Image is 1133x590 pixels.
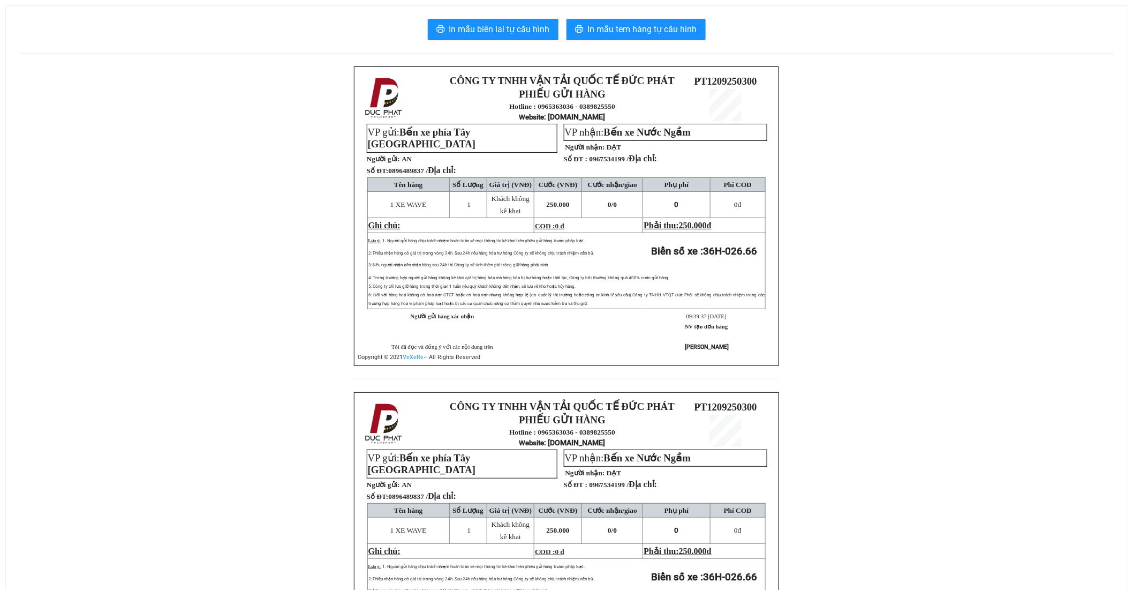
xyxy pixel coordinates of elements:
[555,222,564,230] span: 0 đ
[664,506,689,514] span: Phụ phí
[450,75,675,86] strong: CÔNG TY TNHH VẬN TẢI QUỐC TẾ ĐỨC PHÁT
[467,526,471,534] span: 1
[388,167,456,175] span: 0896489837 /
[566,19,706,40] button: printerIn mẫu tem hàng tự cấu hình
[734,526,741,534] span: đ
[734,200,738,208] span: 0
[368,284,576,289] span: 5: Công ty chỉ lưu giữ hàng trong thời gian 1 tuần nếu quý khách không đến nhận, sẽ lưu về kho ho...
[402,155,412,163] span: AN
[368,275,670,280] span: 4: Trong trường hợp người gửi hàng không kê khai giá trị hàng hóa mà hàng hóa bị hư hỏng hoặc thấ...
[587,181,637,189] span: Cước nhận/giao
[607,143,622,151] span: ĐẠT
[588,23,697,36] span: In mẫu tem hàng tự cấu hình
[394,181,423,189] span: Tên hàng
[519,439,545,447] span: Website
[367,155,400,163] strong: Người gửi:
[368,547,401,556] span: Ghi chú:
[604,452,691,464] span: Bến xe Nước Ngầm
[547,526,570,534] span: 250.000
[403,354,424,361] a: VeXeRe
[629,480,657,489] span: Địa chỉ:
[519,113,606,121] strong: : [DOMAIN_NAME]
[519,113,545,121] span: Website
[467,200,471,208] span: 1
[547,200,570,208] span: 250.000
[694,76,757,87] span: PT1209250300
[402,481,412,489] span: AN
[664,181,689,189] span: Phụ phí
[390,200,427,208] span: 1 XE WAVE
[489,181,532,189] span: Giá trị (VNĐ)
[608,526,617,534] span: 0/
[519,414,606,425] strong: PHIẾU GỬI HÀNG
[685,324,728,330] strong: NV tạo đơn hàng
[675,200,679,208] span: 0
[382,564,585,569] span: 1: Người gửi hàng chịu trách nhiệm hoàn toàn về mọi thông tin kê khai trên phiếu gửi hàng trước p...
[411,313,474,319] strong: Người gửi hàng xác nhận
[428,491,456,501] span: Địa chỉ:
[368,263,549,267] span: 3: Nếu người nhận đến nhận hàng sau 24h thì Công ty sẽ tính thêm phí trông giữ hàng phát sinh.
[450,401,675,412] strong: CÔNG TY TNHH VẬN TẢI QUỐC TẾ ĐỨC PHÁT
[539,506,578,514] span: Cước (VNĐ)
[362,401,407,446] img: logo
[382,238,585,243] span: 1: Người gửi hàng chịu trách nhiệm hoàn toàn về mọi thông tin kê khai trên phiếu gửi hàng trước p...
[734,200,741,208] span: đ
[707,221,712,230] span: đ
[703,245,757,257] span: 36H-026.66
[724,506,752,514] span: Phí COD
[519,438,606,447] strong: : [DOMAIN_NAME]
[564,155,588,163] strong: Số ĐT :
[535,548,564,556] span: COD :
[679,547,707,556] span: 250.000
[449,23,550,36] span: In mẫu biên lai tự cấu hình
[651,245,757,257] strong: Biển số xe :
[367,492,456,501] strong: Số ĐT:
[607,469,622,477] span: ĐẠT
[590,155,658,163] span: 0967534199 /
[604,126,691,138] span: Bến xe Nước Ngầm
[391,344,493,350] span: Tôi đã đọc và đồng ý với các nội dung trên
[724,181,752,189] span: Phí COD
[519,88,606,100] strong: PHIẾU GỬI HÀNG
[368,126,475,150] span: VP gửi:
[509,428,615,436] strong: Hotline : 0965363036 - 0389825550
[614,526,617,534] span: 0
[707,547,712,556] span: đ
[575,25,584,35] span: printer
[675,526,679,534] span: 0
[368,221,401,230] span: Ghi chú:
[368,126,475,150] span: Bến xe phía Tây [GEOGRAPHIC_DATA]
[565,469,605,477] strong: Người nhận:
[590,481,658,489] span: 0967534199 /
[539,181,578,189] span: Cước (VNĐ)
[428,166,456,175] span: Địa chỉ:
[367,167,456,175] strong: Số ĐT:
[368,452,475,475] span: VP gửi:
[564,481,588,489] strong: Số ĐT :
[565,143,605,151] strong: Người nhận:
[368,452,475,475] span: Bến xe phía Tây [GEOGRAPHIC_DATA]
[452,181,484,189] span: Số Lượng
[489,506,532,514] span: Giá trị (VNĐ)
[358,354,480,361] span: Copyright © 2021 – All Rights Reserved
[452,506,484,514] span: Số Lượng
[555,548,564,556] span: 0 đ
[685,343,729,350] strong: [PERSON_NAME]
[686,313,727,319] span: 09:39:37 [DATE]
[390,526,427,534] span: 1 XE WAVE
[492,520,530,541] span: Khách không kê khai
[428,19,558,40] button: printerIn mẫu biên lai tự cấu hình
[614,200,617,208] span: 0
[368,564,381,569] span: Lưu ý:
[509,102,615,110] strong: Hotline : 0965363036 - 0389825550
[367,481,400,489] strong: Người gửi:
[629,154,657,163] span: Địa chỉ:
[492,195,530,215] span: Khách không kê khai
[694,401,757,413] span: PT1209250300
[608,200,617,208] span: 0/
[565,126,691,138] span: VP nhận:
[734,526,738,534] span: 0
[368,293,765,306] span: 6: Đối với hàng hoá không có hoá đơn GTGT hoặc có hoá đơn nhưng không hợp lệ (do quản lý thị trườ...
[362,76,407,121] img: logo
[679,221,707,230] span: 250.000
